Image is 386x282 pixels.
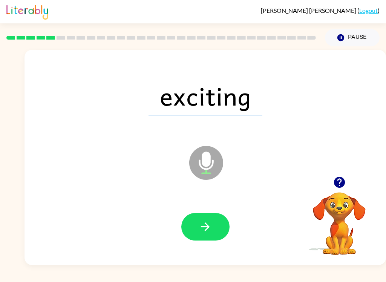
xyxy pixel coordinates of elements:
[261,7,357,14] span: [PERSON_NAME] [PERSON_NAME]
[325,29,380,46] button: Pause
[6,3,48,20] img: Literably
[302,181,377,256] video: Your browser must support playing .mp4 files to use Literably. Please try using another browser.
[149,76,262,115] span: exciting
[261,7,380,14] div: ( )
[359,7,378,14] a: Logout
